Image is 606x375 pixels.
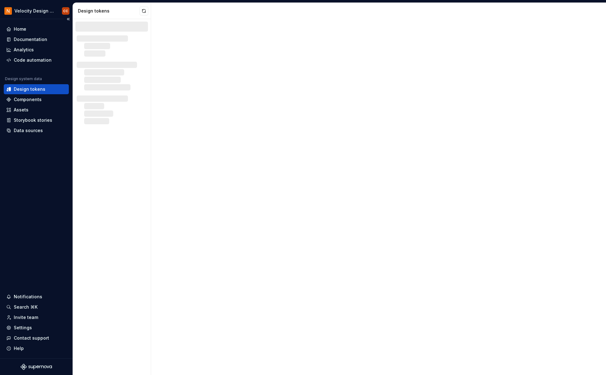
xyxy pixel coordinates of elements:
button: Search ⌘K [4,302,69,312]
button: Collapse sidebar [64,15,73,23]
div: Search ⌘K [14,304,38,310]
button: Contact support [4,333,69,343]
div: CC [63,8,68,13]
a: Assets [4,105,69,115]
a: Data sources [4,126,69,136]
div: Help [14,345,24,352]
img: bb28370b-b938-4458-ba0e-c5bddf6d21d4.png [4,7,12,15]
a: Analytics [4,45,69,55]
div: Assets [14,107,28,113]
div: Notifications [14,294,42,300]
div: Code automation [14,57,52,63]
div: Invite team [14,314,38,321]
div: Contact support [14,335,49,341]
a: Code automation [4,55,69,65]
div: Design system data [5,76,42,81]
div: Analytics [14,47,34,53]
div: Velocity Design System by NAVEX [14,8,54,14]
a: Settings [4,323,69,333]
div: Storybook stories [14,117,52,123]
div: Documentation [14,36,47,43]
button: Notifications [4,292,69,302]
a: Invite team [4,312,69,322]
div: Design tokens [78,8,140,14]
a: Design tokens [4,84,69,94]
button: Help [4,343,69,353]
a: Storybook stories [4,115,69,125]
a: Home [4,24,69,34]
div: Data sources [14,127,43,134]
button: Velocity Design System by NAVEXCC [1,4,71,18]
a: Components [4,95,69,105]
a: Documentation [4,34,69,44]
svg: Supernova Logo [21,364,52,370]
div: Design tokens [14,86,45,92]
div: Settings [14,325,32,331]
div: Home [14,26,26,32]
div: Components [14,96,42,103]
